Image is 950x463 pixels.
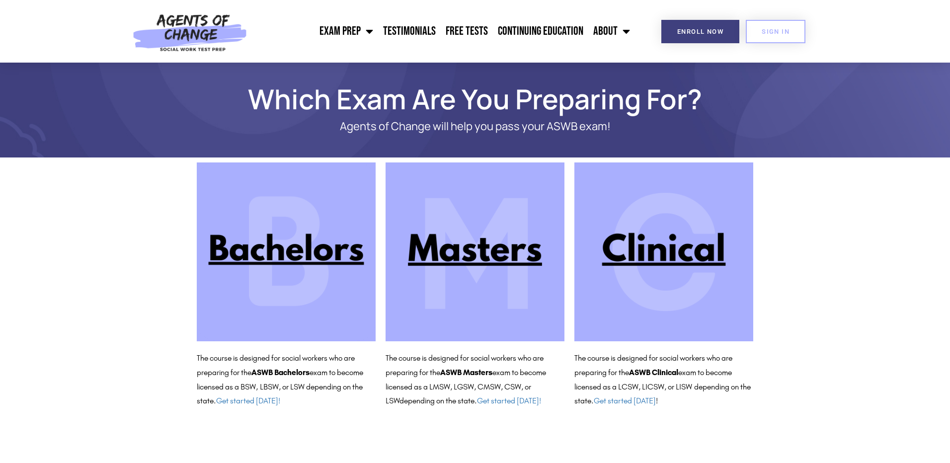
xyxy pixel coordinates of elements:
a: Testimonials [378,19,441,44]
b: ASWB Masters [440,368,492,377]
a: Exam Prep [315,19,378,44]
a: Get started [DATE]! [477,396,541,405]
span: depending on the state. [399,396,541,405]
a: Free Tests [441,19,493,44]
h1: Which Exam Are You Preparing For? [192,87,758,110]
span: Enroll Now [677,28,723,35]
a: Enroll Now [661,20,739,43]
a: About [588,19,635,44]
p: The course is designed for social workers who are preparing for the exam to become licensed as a ... [574,351,753,408]
nav: Menu [252,19,635,44]
p: The course is designed for social workers who are preparing for the exam to become licensed as a ... [386,351,564,408]
a: Get started [DATE] [594,396,656,405]
span: SIGN IN [762,28,790,35]
a: SIGN IN [746,20,805,43]
p: The course is designed for social workers who are preparing for the exam to become licensed as a ... [197,351,376,408]
a: Get started [DATE]! [216,396,280,405]
b: ASWB Clinical [629,368,678,377]
span: . ! [591,396,658,405]
b: ASWB Bachelors [251,368,310,377]
p: Agents of Change will help you pass your ASWB exam! [232,120,718,133]
a: Continuing Education [493,19,588,44]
